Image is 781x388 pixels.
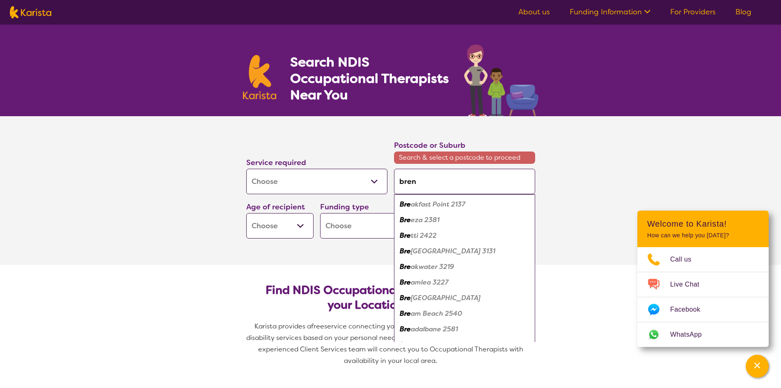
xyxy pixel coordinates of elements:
em: Bre [400,294,411,302]
em: Bre [400,262,411,271]
span: Search & select a postcode to proceed [394,152,535,164]
label: Funding type [320,202,369,212]
em: [GEOGRAPHIC_DATA] [411,294,481,302]
span: Karista provides a [254,322,311,331]
h1: Search NDIS Occupational Therapists Near You [290,54,450,103]
div: Breeza 2381 [398,212,531,228]
em: am Beach 2540 [411,309,462,318]
a: Web link opens in a new tab. [637,322,769,347]
h2: Welcome to Karista! [647,219,759,229]
div: Breakwater 3219 [398,259,531,275]
em: Bre [400,278,411,287]
ul: Choose channel [637,247,769,347]
img: Karista logo [10,6,51,18]
em: amlea 3227 [411,278,449,287]
em: Bre [400,340,411,349]
p: How can we help you [DATE]? [647,232,759,239]
a: About us [518,7,550,17]
em: [GEOGRAPHIC_DATA] 3131 [411,247,495,255]
img: occupational-therapy [464,44,538,116]
span: free [311,322,324,331]
span: Live Chat [670,278,709,291]
div: Breamlea 3227 [398,275,531,290]
em: akfast Point 2137 [411,200,465,209]
input: Type [394,169,535,194]
em: adalbane 2581 [411,325,458,333]
label: Age of recipient [246,202,305,212]
em: Bre [400,325,411,333]
span: Facebook [670,303,710,316]
button: Channel Menu [746,355,769,378]
div: Bretti 2422 [398,228,531,243]
em: Bre [400,247,411,255]
h2: Find NDIS Occupational Therapists based on your Location & Needs [253,283,529,312]
span: service connecting you with Occupational Therapists and other disability services based on your p... [246,322,537,365]
em: Bre [400,309,411,318]
label: Postcode or Suburb [394,140,465,150]
img: Karista logo [243,55,277,99]
em: akwater 3219 [411,262,454,271]
em: Bre [400,216,411,224]
span: Call us [670,253,701,266]
em: eza 2381 [411,216,440,224]
label: Service required [246,158,306,168]
a: Funding Information [570,7,650,17]
span: WhatsApp [670,328,712,341]
div: Breakaway Creek 3303 [398,290,531,306]
em: tti 2422 [411,231,437,240]
em: Bre [400,231,411,240]
div: Channel Menu [637,211,769,347]
a: For Providers [670,7,716,17]
div: Bream Beach 2540 [398,306,531,321]
em: Bre [400,200,411,209]
div: Breadalbane 2581 [398,321,531,337]
div: Brentford Square 3131 [398,243,531,259]
div: Breakfast Point 2137 [398,197,531,212]
a: Blog [735,7,751,17]
em: dbo 2626 [411,340,441,349]
div: Bredbo 2626 [398,337,531,353]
